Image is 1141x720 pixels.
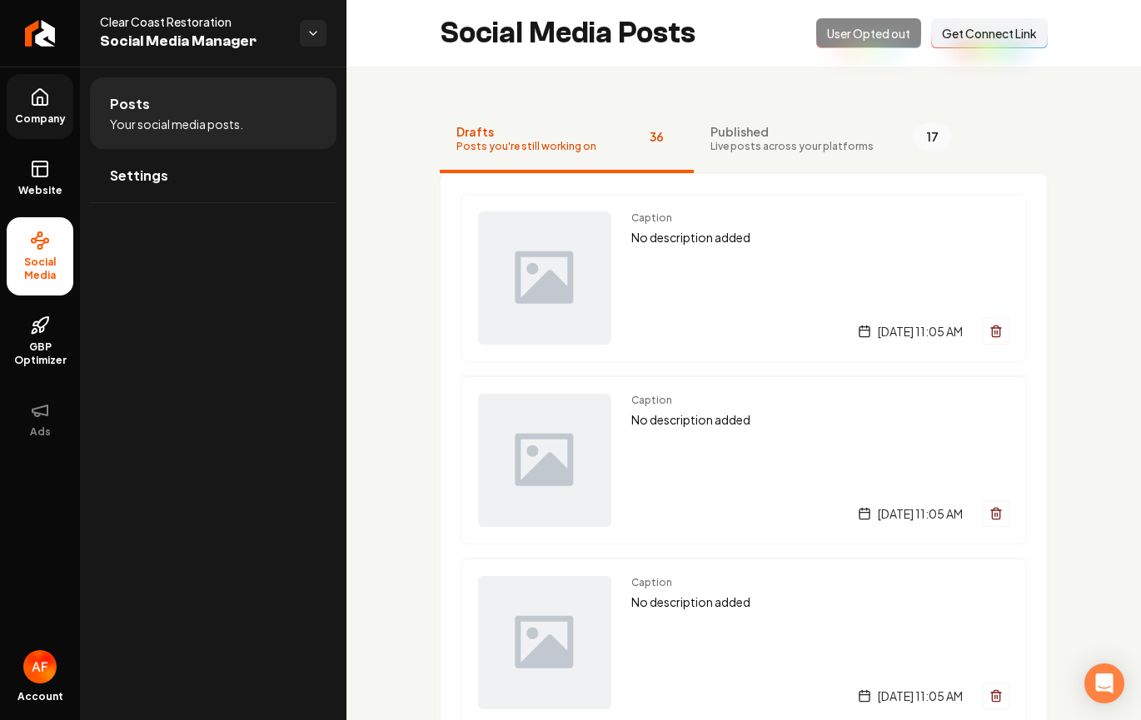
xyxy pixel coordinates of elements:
a: Company [7,74,73,139]
img: Post preview [478,394,611,527]
img: Post preview [478,211,611,345]
button: Get Connect Link [931,18,1048,48]
span: Settings [110,166,168,186]
span: 17 [914,123,952,150]
span: [DATE] 11:05 AM [878,688,963,704]
button: Ads [7,387,73,452]
span: Account [17,690,63,703]
span: Get Connect Link [942,25,1037,42]
div: Open Intercom Messenger [1084,663,1124,703]
span: [DATE] 11:05 AM [878,323,963,340]
img: Avan Fahimi [23,650,57,683]
span: Clear Coast Restoration [100,13,286,30]
span: Social Media [7,256,73,282]
h2: Social Media Posts [440,17,695,50]
span: Ads [23,425,57,439]
a: Website [7,146,73,211]
nav: Tabs [440,107,1048,173]
span: GBP Optimizer [7,340,73,367]
span: Posts [110,94,150,114]
button: Open user button [23,650,57,683]
img: Post preview [478,576,611,709]
a: GBP Optimizer [7,302,73,380]
span: Published [710,123,874,140]
span: Caption [631,394,1009,407]
span: Live posts across your platforms [710,140,874,153]
button: DraftsPosts you're still working on36 [440,107,694,173]
a: Post previewCaptionNo description added[DATE] 11:05 AM [461,194,1027,362]
p: No description added [631,593,1009,612]
span: [DATE] 11:05 AM [878,505,963,522]
p: No description added [631,228,1009,247]
a: Post previewCaptionNo description added[DATE] 11:05 AM [461,375,1027,544]
span: 36 [636,123,677,150]
span: Social Media Manager [100,30,286,53]
a: Settings [90,149,336,202]
span: Drafts [456,123,596,140]
img: Rebolt Logo [25,20,56,47]
button: PublishedLive posts across your platforms17 [694,107,969,173]
span: Website [12,184,69,197]
span: Caption [631,576,1009,589]
span: Your social media posts. [110,116,243,132]
span: Posts you're still working on [456,140,596,153]
span: Caption [631,211,1009,225]
span: Company [8,112,72,126]
p: No description added [631,410,1009,430]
